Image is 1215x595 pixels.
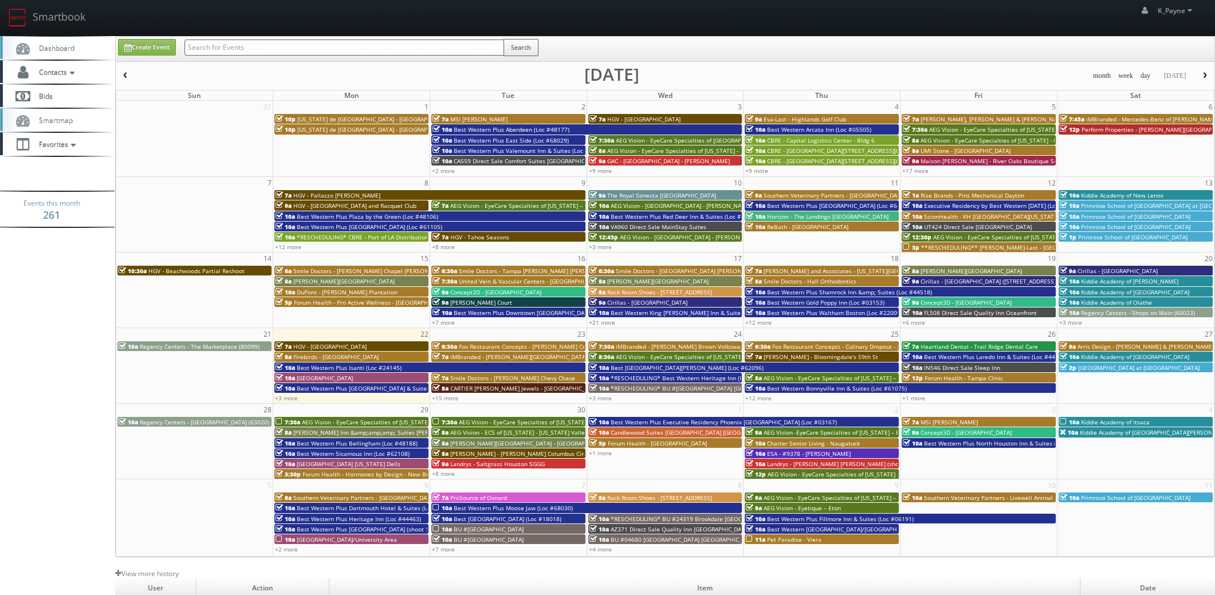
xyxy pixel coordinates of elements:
[432,115,449,123] span: 7a
[589,374,609,382] span: 10a
[276,115,296,123] span: 10p
[293,494,435,502] span: Southern Veterinary Partners - [GEOGRAPHIC_DATA]
[607,115,681,123] span: HGV - [GEOGRAPHIC_DATA]
[33,67,77,77] span: Contacts
[903,147,919,155] span: 8a
[432,342,457,350] span: 6:30a
[620,233,784,241] span: AEG Vision - [GEOGRAPHIC_DATA] - [PERSON_NAME] Cypress
[459,418,666,426] span: AEG Vision - EyeCare Specialties of [US_STATE] – [PERSON_NAME] Eye Clinic
[33,91,53,101] span: Bids
[921,147,1010,155] span: UMI Stone - [GEOGRAPHIC_DATA]
[450,439,613,447] span: [PERSON_NAME][GEOGRAPHIC_DATA] - [GEOGRAPHIC_DATA]
[764,115,846,123] span: Eva-Last - Highlands Golf Club
[450,494,507,502] span: ProSource of Oxnard
[589,449,612,457] a: +1 more
[767,288,932,296] span: Best Western Plus Shamrock Inn &amp; Suites (Loc #44518)
[450,374,575,382] span: Smile Doctors - [PERSON_NAME] Chevy Chase
[276,223,295,231] span: 10a
[903,353,922,361] span: 10a
[589,277,605,285] span: 8a
[921,277,1057,285] span: Cirillas - [GEOGRAPHIC_DATA] ([STREET_ADDRESS])
[611,364,764,372] span: Best [GEOGRAPHIC_DATA][PERSON_NAME] (Loc #62096)
[767,157,950,165] span: CBRE - [GEOGRAPHIC_DATA][STREET_ADDRESS][GEOGRAPHIC_DATA]
[297,115,455,123] span: [US_STATE] de [GEOGRAPHIC_DATA] - [GEOGRAPHIC_DATA]
[294,298,452,306] span: Forum Health - Pro Active Wellness - [GEOGRAPHIC_DATA]
[903,136,919,144] span: 8a
[297,233,515,241] span: *RESCHEDULING* CBRE - Port of LA Distribution Center - [GEOGRAPHIC_DATA] 1
[589,147,605,155] span: 8a
[1060,277,1079,285] span: 10a
[276,494,292,502] span: 8a
[454,136,569,144] span: Best Western Plus East Side (Loc #68029)
[1060,418,1079,426] span: 10a
[903,428,919,436] span: 9a
[764,428,954,436] span: AEG Vision -EyeCare Specialties of [US_STATE] – Eyes On Sammamish
[275,243,301,251] a: +12 more
[450,202,671,210] span: AEG Vision - EyeCare Specialties of [US_STATE] – EyeCare in [GEOGRAPHIC_DATA]
[293,342,367,350] span: HGV - [GEOGRAPHIC_DATA]
[1078,342,1214,350] span: Arris Design - [PERSON_NAME] & [PERSON_NAME]
[1060,342,1076,350] span: 9a
[450,353,603,361] span: iMBranded - [PERSON_NAME][GEOGRAPHIC_DATA] BMW
[746,147,765,155] span: 10a
[764,494,969,502] span: AEG Vision - EyeCare Specialties of [US_STATE] – [PERSON_NAME] Eye Care
[767,212,888,220] span: Horizon - The Landings [GEOGRAPHIC_DATA]
[1060,353,1079,361] span: 10a
[611,212,760,220] span: Best Western Plus Red Deer Inn & Suites (Loc #61062)
[589,428,609,436] span: 10a
[921,243,1099,251] span: **RESCHEDULING** [PERSON_NAME]-Last - [GEOGRAPHIC_DATA]
[276,439,295,447] span: 10a
[746,212,765,220] span: 10a
[293,428,462,436] span: [PERSON_NAME] Inn &amp;amp;amp; Suites [PERSON_NAME]
[276,298,292,306] span: 5p
[607,494,712,502] span: Rack Room Shoes - [STREET_ADDRESS]
[432,394,458,402] a: +15 more
[746,115,762,123] span: 9a
[746,439,765,447] span: 10a
[276,125,296,133] span: 10p
[297,125,455,133] span: [US_STATE] de [GEOGRAPHIC_DATA] - [GEOGRAPHIC_DATA]
[297,450,410,458] span: Best Western Sicamous Inn (Loc #62108)
[454,157,603,165] span: CA559 Direct Sale Comfort Suites [GEOGRAPHIC_DATA]
[746,353,762,361] span: 7a
[929,125,1127,133] span: AEG Vision - EyeCare Specialties of [US_STATE] – [PERSON_NAME] Vision
[140,418,269,426] span: Regency Centers - [GEOGRAPHIC_DATA] (63020)
[432,470,455,478] a: +8 more
[607,277,709,285] span: [PERSON_NAME][GEOGRAPHIC_DATA]
[921,298,1012,306] span: Concept3D - [GEOGRAPHIC_DATA]
[589,212,609,220] span: 10a
[432,384,449,392] span: 8a
[297,288,398,296] span: DuPont - [PERSON_NAME] Plantation
[148,267,245,275] span: HGV - Beachwoods Partial Reshoot
[276,288,295,296] span: 10a
[589,318,615,326] a: +21 more
[450,115,508,123] span: MSI [PERSON_NAME]
[924,439,1090,447] span: Best Western Plus North Houston Inn & Suites (Loc #44475)
[450,288,541,296] span: Concept3D - [GEOGRAPHIC_DATA]
[589,342,614,350] span: 7:30a
[924,223,1032,231] span: UT424 Direct Sale [GEOGRAPHIC_DATA]
[924,212,1059,220] span: ScionHealth - KH [GEOGRAPHIC_DATA][US_STATE]
[924,309,1037,317] span: FL508 Direct Sale Quality Inn Oceanfront
[611,309,781,317] span: Best Western King [PERSON_NAME] Inn & Suites (Loc #62106)
[767,298,884,306] span: Best Western Gold Poppy Inn (Loc #03153)
[450,233,509,241] span: HGV - Tahoe Seasons
[746,157,765,165] span: 10a
[432,147,452,155] span: 10a
[119,267,147,275] span: 10:30a
[1060,309,1079,317] span: 10a
[432,439,449,447] span: 8a
[745,394,772,402] a: +12 more
[767,147,950,155] span: CBRE - [GEOGRAPHIC_DATA][STREET_ADDRESS][GEOGRAPHIC_DATA]
[746,460,765,468] span: 10a
[768,470,1008,478] span: AEG Vision - EyeCare Specialties of [US_STATE] – Primary EyeCare ([GEOGRAPHIC_DATA])
[297,384,467,392] span: Best Western Plus [GEOGRAPHIC_DATA] & Suites (Loc #61086)
[589,115,605,123] span: 7a
[276,353,292,361] span: 8a
[903,374,923,382] span: 12p
[432,233,449,241] span: 7a
[746,374,762,382] span: 8a
[607,298,687,306] span: Cirillas - [GEOGRAPHIC_DATA]
[1158,6,1196,15] span: K_Payne
[767,309,902,317] span: Best Western Plus Waltham Boston (Loc #22009)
